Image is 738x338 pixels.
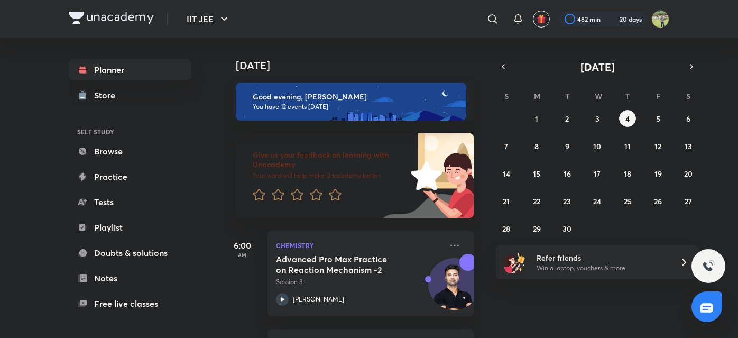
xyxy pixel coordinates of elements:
[619,193,636,209] button: September 25, 2025
[686,91,690,101] abbr: Saturday
[69,59,191,80] a: Planner
[180,8,237,30] button: IIT JEE
[595,91,602,101] abbr: Wednesday
[593,141,601,151] abbr: September 10, 2025
[236,83,466,121] img: evening
[565,91,569,101] abbr: Tuesday
[498,220,515,237] button: September 28, 2025
[69,293,191,314] a: Free live classes
[498,138,515,154] button: September 7, 2025
[559,193,576,209] button: September 23, 2025
[504,91,509,101] abbr: Sunday
[619,138,636,154] button: September 11, 2025
[619,165,636,182] button: September 18, 2025
[69,217,191,238] a: Playlist
[654,169,662,179] abbr: September 19, 2025
[595,114,599,124] abbr: September 3, 2025
[69,85,191,106] a: Store
[680,165,697,182] button: September 20, 2025
[589,193,606,209] button: September 24, 2025
[537,14,546,24] img: avatar
[680,193,697,209] button: September 27, 2025
[559,110,576,127] button: September 2, 2025
[564,169,571,179] abbr: September 16, 2025
[563,196,571,206] abbr: September 23, 2025
[654,141,661,151] abbr: September 12, 2025
[69,12,154,27] a: Company Logo
[253,103,457,111] p: You have 12 events [DATE]
[253,92,457,102] h6: Good evening, [PERSON_NAME]
[680,110,697,127] button: September 6, 2025
[502,224,510,234] abbr: September 28, 2025
[375,133,474,218] img: feedback_image
[534,91,540,101] abbr: Monday
[534,141,539,151] abbr: September 8, 2025
[503,196,510,206] abbr: September 21, 2025
[429,264,479,315] img: Avatar
[533,224,541,234] abbr: September 29, 2025
[559,165,576,182] button: September 16, 2025
[650,110,667,127] button: September 5, 2025
[565,114,569,124] abbr: September 2, 2025
[504,252,525,273] img: referral
[69,12,154,24] img: Company Logo
[276,239,442,252] p: Chemistry
[503,169,510,179] abbr: September 14, 2025
[685,141,692,151] abbr: September 13, 2025
[625,91,630,101] abbr: Thursday
[607,14,617,24] img: streak
[69,141,191,162] a: Browse
[69,191,191,213] a: Tests
[686,114,690,124] abbr: September 6, 2025
[619,110,636,127] button: September 4, 2025
[511,59,684,74] button: [DATE]
[559,138,576,154] button: September 9, 2025
[69,166,191,187] a: Practice
[589,138,606,154] button: September 10, 2025
[624,141,631,151] abbr: September 11, 2025
[680,138,697,154] button: September 13, 2025
[535,114,538,124] abbr: September 1, 2025
[69,268,191,289] a: Notes
[528,138,545,154] button: September 8, 2025
[221,252,263,258] p: AM
[221,239,263,252] h5: 6:00
[236,59,484,72] h4: [DATE]
[594,169,601,179] abbr: September 17, 2025
[528,110,545,127] button: September 1, 2025
[650,193,667,209] button: September 26, 2025
[580,60,615,74] span: [DATE]
[528,220,545,237] button: September 29, 2025
[537,263,667,273] p: Win a laptop, vouchers & more
[69,242,191,263] a: Doubts & solutions
[498,193,515,209] button: September 21, 2025
[654,196,662,206] abbr: September 26, 2025
[253,171,407,180] p: Your word will help make Unacademy better
[253,150,407,169] h6: Give us your feedback on learning with Unacademy
[684,169,693,179] abbr: September 20, 2025
[293,295,344,304] p: [PERSON_NAME]
[69,123,191,141] h6: SELF STUDY
[625,114,630,124] abbr: September 4, 2025
[650,165,667,182] button: September 19, 2025
[562,224,571,234] abbr: September 30, 2025
[533,196,540,206] abbr: September 22, 2025
[624,169,631,179] abbr: September 18, 2025
[593,196,601,206] abbr: September 24, 2025
[498,165,515,182] button: September 14, 2025
[565,141,569,151] abbr: September 9, 2025
[528,165,545,182] button: September 15, 2025
[533,11,550,28] button: avatar
[656,114,660,124] abbr: September 5, 2025
[702,260,715,272] img: ttu
[589,110,606,127] button: September 3, 2025
[504,141,508,151] abbr: September 7, 2025
[276,277,442,287] p: Session 3
[533,169,540,179] abbr: September 15, 2025
[276,254,408,275] h5: Advanced Pro Max Practice on Reaction Mechanism -2
[559,220,576,237] button: September 30, 2025
[651,10,669,28] img: KRISH JINDAL
[624,196,632,206] abbr: September 25, 2025
[528,193,545,209] button: September 22, 2025
[685,196,692,206] abbr: September 27, 2025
